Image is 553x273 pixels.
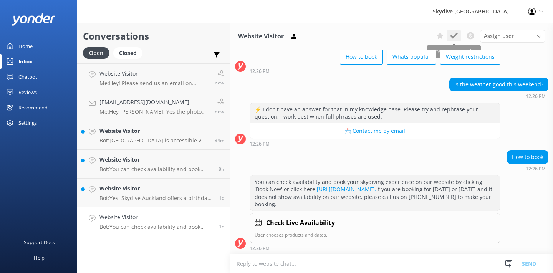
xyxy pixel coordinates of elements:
[99,98,209,106] h4: [EMAIL_ADDRESS][DOMAIN_NAME]
[266,218,335,228] h4: Check Live Availability
[250,68,500,74] div: Oct 04 2025 12:26pm (UTC +13:00) Pacific/Auckland
[113,48,146,57] a: Closed
[215,137,224,144] span: Oct 05 2025 07:53pm (UTC +13:00) Pacific/Auckland
[219,223,224,230] span: Oct 04 2025 12:26pm (UTC +13:00) Pacific/Auckland
[484,32,514,40] span: Assign user
[18,69,37,84] div: Chatbot
[215,108,224,115] span: Oct 05 2025 08:27pm (UTC +13:00) Pacific/Auckland
[18,115,37,131] div: Settings
[99,184,213,193] h4: Website Visitor
[250,103,500,123] div: ⚡ I don't have an answer for that in my knowledge base. Please try and rephrase your question, I ...
[449,93,548,99] div: Oct 04 2025 12:26pm (UTC +13:00) Pacific/Auckland
[83,47,109,59] div: Open
[219,166,224,172] span: Oct 05 2025 11:29am (UTC +13:00) Pacific/Auckland
[12,13,56,26] img: yonder-white-logo.png
[255,231,495,238] p: User chooses products and dates.
[77,179,230,207] a: Website VisitorBot:Yes, Skydive Auckland offers a birthday deal where you can receive $30 off any...
[99,137,209,144] p: Bot: [GEOGRAPHIC_DATA] is accessible via public transport. You can use Auckland Transport’s Journ...
[215,79,224,86] span: Oct 05 2025 08:28pm (UTC +13:00) Pacific/Auckland
[317,185,376,193] a: [URL][DOMAIN_NAME].
[507,151,548,164] div: How to book
[99,156,213,164] h4: Website Visitor
[77,63,230,92] a: Website VisitorMe:Hey! Please send us an email on [EMAIL_ADDRESS][DOMAIN_NAME]' with your name an...
[99,223,213,230] p: Bot: You can check availability and book your skydiving experience on our website by clicking 'Bo...
[18,100,48,115] div: Recommend
[340,49,383,65] button: How to book
[113,47,142,59] div: Closed
[18,54,33,69] div: Inbox
[219,195,224,201] span: Oct 04 2025 12:38pm (UTC +13:00) Pacific/Auckland
[77,121,230,150] a: Website VisitorBot:[GEOGRAPHIC_DATA] is accessible via public transport. You can use Auckland Tra...
[480,30,545,42] div: Assign User
[99,80,209,87] p: Me: Hey! Please send us an email on [EMAIL_ADDRESS][DOMAIN_NAME]' with your name and date/ time o...
[83,29,224,43] h2: Conversations
[250,123,500,139] button: 📩 Contact me by email
[99,69,209,78] h4: Website Visitor
[99,213,213,222] h4: Website Visitor
[77,150,230,179] a: Website VisitorBot:You can check availability and book your skydiving experience on our website b...
[250,175,500,211] div: You can check availability and book your skydiving experience on our website by clicking 'Book No...
[77,92,230,121] a: [EMAIL_ADDRESS][DOMAIN_NAME]Me:Hey [PERSON_NAME], Yes the photo and video packages are an add-on ...
[99,127,209,135] h4: Website Visitor
[24,235,55,250] div: Support Docs
[387,49,436,65] button: Whats popular
[99,166,213,173] p: Bot: You can check availability and book your skydiving experience on our website by clicking 'Bo...
[526,94,546,99] strong: 12:26 PM
[450,78,548,91] div: Is the weather good this weekend?
[250,246,270,251] strong: 12:26 PM
[250,142,270,146] strong: 12:26 PM
[250,245,500,251] div: Oct 04 2025 12:26pm (UTC +13:00) Pacific/Auckland
[34,250,45,265] div: Help
[250,141,500,146] div: Oct 04 2025 12:26pm (UTC +13:00) Pacific/Auckland
[238,31,284,41] h3: Website Visitor
[83,48,113,57] a: Open
[99,195,213,202] p: Bot: Yes, Skydive Auckland offers a birthday deal where you can receive $30 off any full-price ca...
[507,166,548,171] div: Oct 04 2025 12:26pm (UTC +13:00) Pacific/Auckland
[18,38,33,54] div: Home
[99,108,209,115] p: Me: Hey [PERSON_NAME], Yes the photo and video packages are an add-on to the jump price. If you h...
[440,49,500,65] button: Weight restrictions
[18,84,37,100] div: Reviews
[526,167,546,171] strong: 12:26 PM
[250,69,270,74] strong: 12:26 PM
[77,207,230,236] a: Website VisitorBot:You can check availability and book your skydiving experience on our website b...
